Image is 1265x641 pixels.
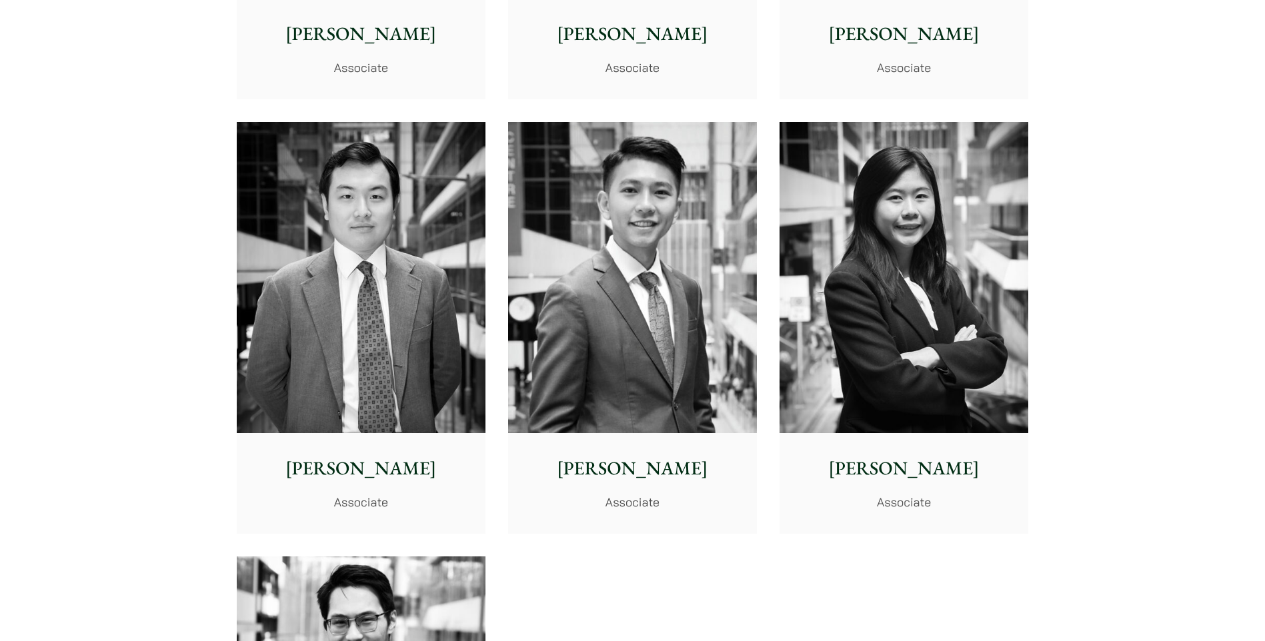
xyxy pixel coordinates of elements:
[508,122,757,534] a: [PERSON_NAME] Associate
[790,454,1018,482] p: [PERSON_NAME]
[790,493,1018,511] p: Associate
[247,59,475,77] p: Associate
[237,122,485,534] a: [PERSON_NAME] Associate
[519,493,746,511] p: Associate
[247,454,475,482] p: [PERSON_NAME]
[247,20,475,48] p: [PERSON_NAME]
[780,122,1028,534] a: [PERSON_NAME] Associate
[247,493,475,511] p: Associate
[519,454,746,482] p: [PERSON_NAME]
[790,20,1018,48] p: [PERSON_NAME]
[519,59,746,77] p: Associate
[790,59,1018,77] p: Associate
[519,20,746,48] p: [PERSON_NAME]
